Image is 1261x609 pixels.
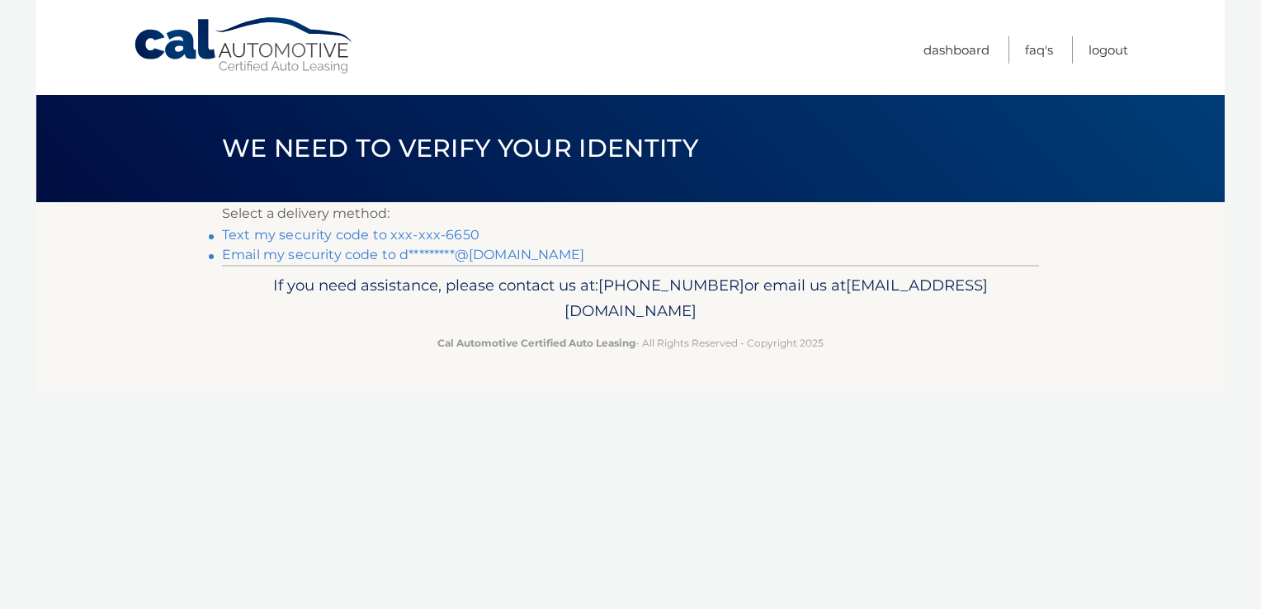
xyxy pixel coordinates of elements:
a: Logout [1089,36,1128,64]
span: We need to verify your identity [222,133,698,163]
a: Email my security code to d*********@[DOMAIN_NAME] [222,247,584,262]
p: - All Rights Reserved - Copyright 2025 [233,334,1028,352]
a: Text my security code to xxx-xxx-6650 [222,227,479,243]
a: Dashboard [923,36,989,64]
p: Select a delivery method: [222,202,1039,225]
span: [PHONE_NUMBER] [598,276,744,295]
a: FAQ's [1025,36,1053,64]
a: Cal Automotive [133,17,356,75]
p: If you need assistance, please contact us at: or email us at [233,272,1028,325]
strong: Cal Automotive Certified Auto Leasing [437,337,635,349]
